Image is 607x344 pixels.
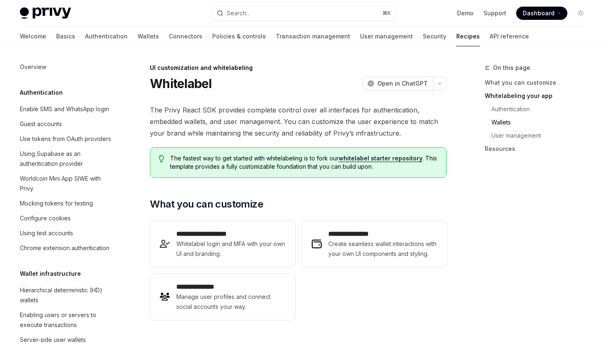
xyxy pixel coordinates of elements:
a: Wallets [138,26,159,46]
a: Use tokens from OAuth providers [13,131,119,146]
a: Using Supabase as an authentication provider [13,146,119,171]
a: What you can customize [485,76,594,89]
a: User management [491,129,594,142]
div: Configure cookies [20,213,71,223]
span: Create seamless wallet interactions with your own UI components and styling. [328,239,437,259]
a: Authentication [491,103,594,116]
div: Use tokens from OAuth providers [20,134,111,144]
button: Search...⌘K [211,6,396,21]
a: whitelabel starter repository [339,155,422,162]
a: Using test accounts [13,226,119,241]
span: The Privy React SDK provides complete control over all interfaces for authentication, embedded wa... [150,104,447,139]
a: Support [484,9,506,17]
div: Chrome extension authentication [20,243,109,253]
a: Basics [56,26,75,46]
a: Hierarchical deterministic (HD) wallets [13,283,119,308]
svg: Tip [159,155,164,162]
a: Welcome [20,26,46,46]
a: Enable SMS and WhatsApp login [13,102,119,117]
a: User management [360,26,413,46]
span: Dashboard [523,9,555,17]
a: Connectors [169,26,202,46]
div: UI customization and whitelabeling [150,64,447,72]
img: light logo [20,7,71,19]
div: Search... [227,8,250,18]
div: Overview [20,62,46,72]
a: Security [423,26,446,46]
h5: Wallet infrastructure [20,269,81,279]
a: Overview [13,60,119,74]
a: Chrome extension authentication [13,241,119,256]
span: Manage user profiles and connect social accounts your way. [176,292,285,312]
a: Enabling users or servers to execute transactions [13,308,119,332]
span: The fastest way to get started with whitelabeling is to fork our . This template provides a fully... [170,154,438,171]
span: On this page [493,63,530,73]
div: Guest accounts [20,119,62,129]
a: Transaction management [276,26,350,46]
a: Policies & controls [212,26,266,46]
h1: Whitelabel [150,76,212,91]
a: Authentication [85,26,128,46]
a: Wallets [491,116,594,129]
span: Open in ChatGPT [377,79,428,88]
span: What you can customize [150,198,263,211]
div: Using Supabase as an authentication provider [20,149,114,169]
span: ⌘ K [382,10,391,17]
a: API reference [490,26,529,46]
div: Using test accounts [20,228,73,238]
div: Mocking tokens for testing [20,198,93,208]
a: Whitelabeling your app [485,89,594,103]
a: **** **** **** *Create seamless wallet interactions with your own UI components and styling. [302,221,447,267]
a: Guest accounts [13,117,119,131]
a: Dashboard [516,7,567,20]
a: Mocking tokens for testing [13,196,119,211]
a: Configure cookies [13,211,119,226]
div: Enabling users or servers to execute transactions [20,310,114,330]
a: Resources [485,142,594,155]
span: Whitelabel login and MFA with your own UI and branding. [176,239,285,259]
button: Toggle dark mode [574,7,587,20]
div: Worldcoin Mini App SIWE with Privy [20,174,114,193]
div: Hierarchical deterministic (HD) wallets [20,285,114,305]
a: **** **** *****Manage user profiles and connect social accounts your way. [150,274,295,320]
a: Demo [457,9,474,17]
h5: Authentication [20,88,63,98]
a: Worldcoin Mini App SIWE with Privy [13,171,119,196]
button: Open in ChatGPT [362,76,433,91]
div: Enable SMS and WhatsApp login [20,104,109,114]
a: Recipes [456,26,480,46]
